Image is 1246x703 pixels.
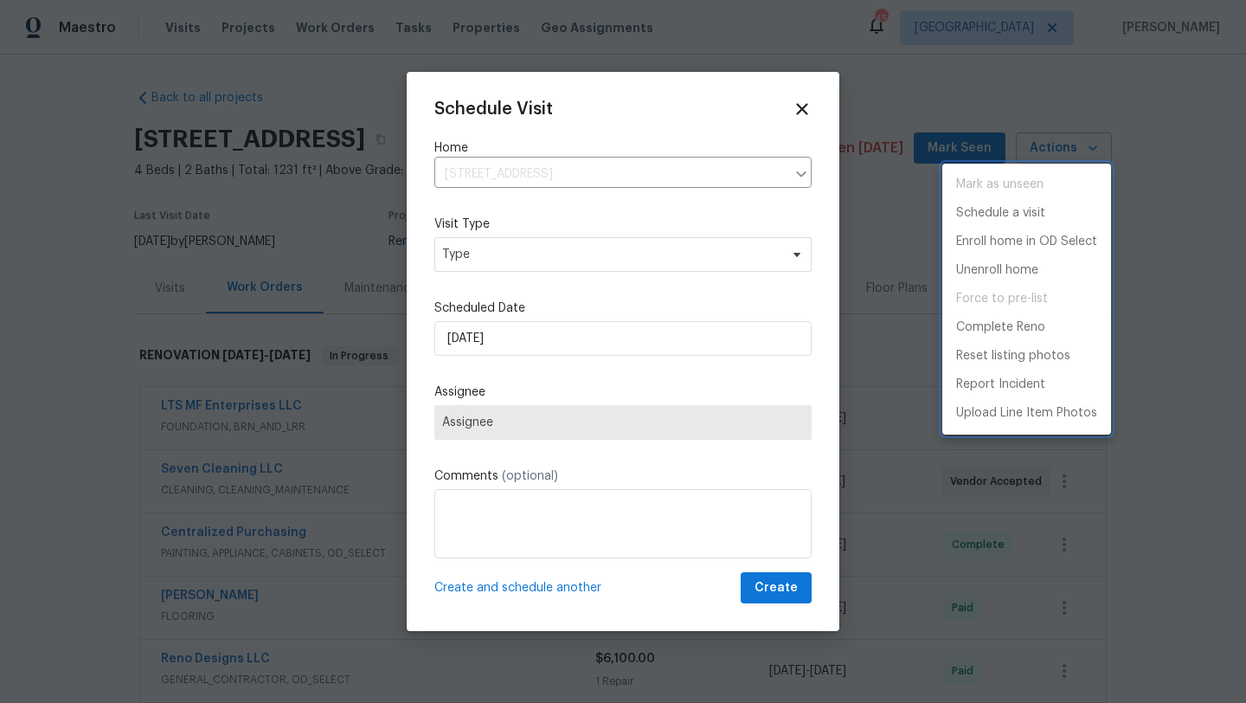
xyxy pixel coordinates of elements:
p: Report Incident [956,376,1045,394]
p: Enroll home in OD Select [956,233,1097,251]
p: Unenroll home [956,261,1038,280]
span: Setup visit must be completed before moving home to pre-list [942,285,1111,313]
p: Upload Line Item Photos [956,404,1097,422]
p: Schedule a visit [956,204,1045,223]
p: Reset listing photos [956,347,1070,365]
p: Complete Reno [956,319,1045,337]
